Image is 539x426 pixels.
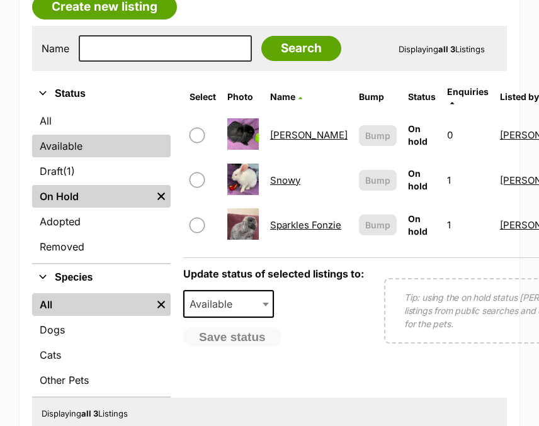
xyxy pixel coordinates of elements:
[32,318,171,341] a: Dogs
[442,203,494,247] td: 1
[365,174,390,187] span: Bump
[32,160,171,182] a: Draft
[32,86,171,102] button: Status
[32,210,171,233] a: Adopted
[270,91,302,102] a: Name
[403,82,441,112] th: Status
[270,174,300,186] a: Snowy
[184,295,245,313] span: Available
[32,135,171,157] a: Available
[408,123,428,147] span: On hold
[32,369,171,391] a: Other Pets
[32,109,171,132] a: All
[270,129,348,141] a: [PERSON_NAME]
[354,82,402,112] th: Bump
[81,408,98,418] strong: all 3
[442,113,494,157] td: 0
[183,290,274,318] span: Available
[222,82,264,112] th: Photo
[42,408,128,418] span: Displaying Listings
[408,213,428,237] span: On hold
[32,269,171,286] button: Species
[438,44,455,54] strong: all 3
[365,129,390,142] span: Bump
[42,43,69,54] label: Name
[447,86,489,107] a: Enquiries
[183,267,364,280] label: Update status of selected listings to:
[32,185,152,208] a: On Hold
[63,164,75,179] span: (1)
[32,235,171,258] a: Removed
[359,125,397,146] button: Bump
[152,293,171,316] a: Remove filter
[32,291,171,396] div: Species
[500,91,539,102] span: Listed by
[270,219,341,231] a: Sparkles Fonzie
[32,344,171,366] a: Cats
[359,170,397,191] button: Bump
[32,107,171,263] div: Status
[447,86,489,97] span: translation missing: en.admin.listings.index.attributes.enquiries
[359,215,397,235] button: Bump
[152,185,171,208] a: Remove filter
[399,44,485,54] span: Displaying Listings
[270,91,295,102] span: Name
[183,327,281,347] button: Save status
[365,218,390,232] span: Bump
[32,293,152,316] a: All
[408,168,428,191] span: On hold
[261,36,341,61] input: Search
[442,159,494,202] td: 1
[184,82,221,112] th: Select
